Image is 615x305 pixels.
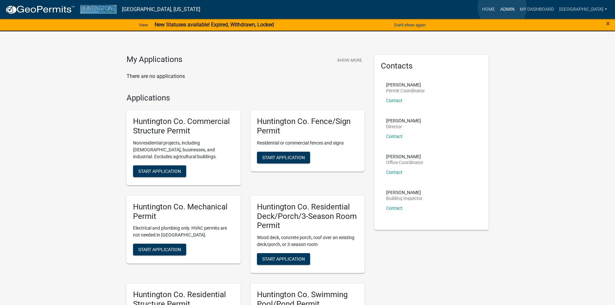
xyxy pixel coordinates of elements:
button: Don't show again [392,20,428,30]
button: Show More [335,55,365,66]
button: Close [606,20,610,27]
img: Huntington County, Indiana [80,5,117,14]
p: Electrical and plumbing only. HVAC permits are not needed in [GEOGRAPHIC_DATA]. [133,225,234,238]
a: Admin [498,3,517,16]
strong: New Statuses available! Expired, Withdrawn, Locked [155,22,274,28]
p: Director [386,124,421,129]
h5: Huntington Co. Residential Deck/Porch/3-Season Room Permit [257,202,358,230]
p: Nonresidential projects, including [DEMOGRAPHIC_DATA], businesses, and industrial. Excludes agric... [133,140,234,160]
h5: Contacts [381,61,482,71]
h5: Huntington Co. Commercial Structure Permit [133,117,234,136]
p: Building Inspector [386,196,423,201]
a: [GEOGRAPHIC_DATA] [557,3,610,16]
a: Contact [386,170,402,175]
a: [GEOGRAPHIC_DATA], [US_STATE] [122,4,200,15]
span: Start Application [138,247,181,252]
p: Residential or commercial fences and signs [257,140,358,146]
span: Start Application [262,155,305,160]
a: Contact [386,206,402,211]
p: Wood deck, concrete porch, roof over an existing deck/porch, or 3-season room [257,234,358,248]
p: There are no applications [127,72,365,80]
span: × [606,19,610,28]
h4: My Applications [127,55,182,65]
p: Office Coordinator [386,160,423,165]
h4: Applications [127,93,365,103]
h5: Huntington Co. Mechanical Permit [133,202,234,221]
h5: Huntington Co. Fence/Sign Permit [257,117,358,136]
a: Home [479,3,498,16]
a: View [136,20,151,30]
a: My Dashboard [517,3,557,16]
span: Start Application [262,256,305,262]
span: Start Application [138,168,181,174]
p: [PERSON_NAME] [386,118,421,123]
a: Contact [386,134,402,139]
p: [PERSON_NAME] [386,154,423,159]
button: Start Application [257,152,310,163]
button: Start Application [133,244,186,255]
a: Contact [386,98,402,103]
button: Start Application [133,165,186,177]
button: Start Application [257,253,310,265]
p: [PERSON_NAME] [386,190,423,195]
p: [PERSON_NAME] [386,83,425,87]
p: Permit Coordinator [386,88,425,93]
